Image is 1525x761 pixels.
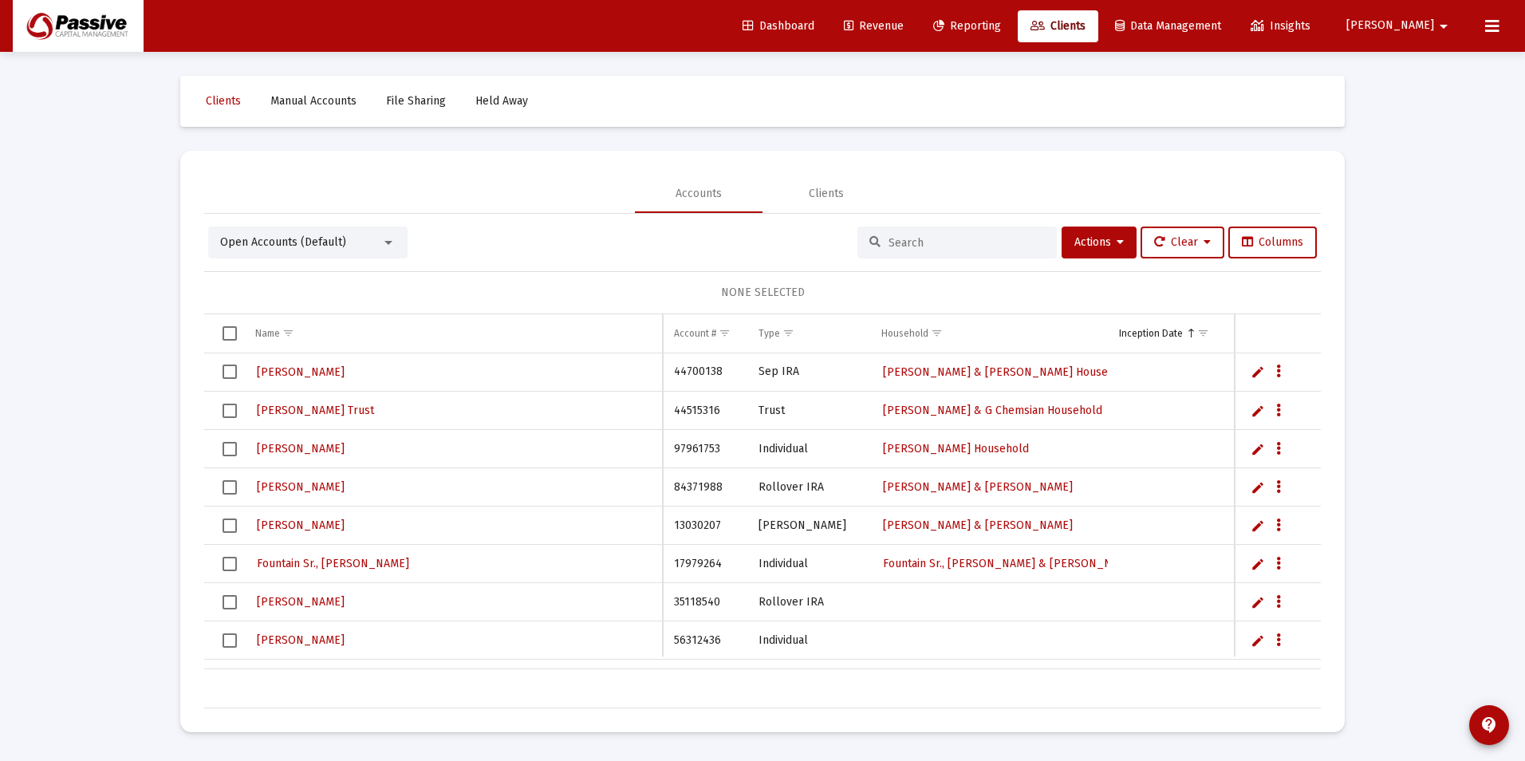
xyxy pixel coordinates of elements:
a: Edit [1251,442,1265,456]
span: [PERSON_NAME] [257,519,345,532]
span: [PERSON_NAME] [257,633,345,647]
span: Show filter options for column 'Type' [782,327,794,339]
a: Clients [1018,10,1098,42]
td: Individual [747,545,869,583]
a: Manual Accounts [258,85,369,117]
span: Clients [1030,19,1086,33]
span: [PERSON_NAME] & [PERSON_NAME] [883,480,1073,494]
a: [PERSON_NAME] [255,590,346,613]
span: [PERSON_NAME] [1346,19,1434,33]
a: Edit [1251,595,1265,609]
a: [PERSON_NAME] [255,629,346,652]
a: Edit [1251,633,1265,648]
a: Dashboard [730,10,827,42]
td: Trust [747,392,869,430]
td: 97961753 [663,430,747,468]
span: Show filter options for column 'Household' [931,327,943,339]
span: Actions [1074,235,1124,249]
td: $0.00 [1229,468,1471,507]
button: [PERSON_NAME] [1327,10,1472,41]
span: Insights [1251,19,1310,33]
button: Columns [1228,227,1317,258]
td: 56312436 [663,621,747,660]
td: Column Account # [663,314,747,353]
a: [PERSON_NAME] Trust [255,399,376,422]
span: Held Away [475,94,528,108]
td: Individual [747,621,869,660]
td: Column Balance [1229,314,1471,353]
td: Sep IRA [747,353,869,392]
span: Fountain Sr., [PERSON_NAME] & [PERSON_NAME] [883,557,1137,570]
td: Column Type [747,314,869,353]
div: Data grid [204,314,1321,708]
a: Clients [193,85,254,117]
div: NONE SELECTED [217,285,1308,301]
div: Select row [223,633,237,648]
mat-icon: contact_support [1480,716,1499,735]
td: 84371988 [663,468,747,507]
a: [PERSON_NAME] Household [881,437,1030,460]
div: Clients [809,186,844,202]
span: Dashboard [743,19,814,33]
div: Inception Date [1119,327,1183,340]
button: Clear [1141,227,1224,258]
span: Fountain Sr., [PERSON_NAME] [257,557,409,570]
span: [PERSON_NAME] Household [883,442,1029,455]
a: Edit [1251,519,1265,533]
td: 13030207 [663,507,747,545]
div: Select row [223,480,237,495]
div: Type [759,327,780,340]
span: Revenue [844,19,904,33]
a: [PERSON_NAME] [255,475,346,499]
td: 53233596 [663,660,747,698]
div: Select row [223,595,237,609]
span: Show filter options for column 'Name' [282,327,294,339]
span: [PERSON_NAME] [257,365,345,379]
td: Column Household [870,314,1108,353]
td: Column Inception Date [1108,314,1229,353]
div: Accounts [676,186,722,202]
div: Select row [223,404,237,418]
div: Name [255,327,280,340]
td: [PERSON_NAME] [747,507,869,545]
td: 44515316 [663,392,747,430]
div: Household [881,327,928,340]
a: Held Away [463,85,541,117]
input: Search [889,236,1045,250]
a: File Sharing [373,85,459,117]
td: $0.00 [1229,621,1471,660]
a: [PERSON_NAME] & [PERSON_NAME] [881,475,1074,499]
a: Edit [1251,480,1265,495]
span: [PERSON_NAME] [257,442,345,455]
a: [PERSON_NAME] [255,361,346,384]
div: Select row [223,557,237,571]
span: Clients [206,94,241,108]
div: Select row [223,519,237,533]
span: Columns [1242,235,1303,249]
span: Reporting [933,19,1001,33]
td: $0.00 [1229,353,1471,392]
td: 17979264 [663,545,747,583]
td: IRA [747,660,869,698]
span: [PERSON_NAME] & [PERSON_NAME] [883,519,1073,532]
td: $0.00 [1229,507,1471,545]
span: Data Management [1115,19,1221,33]
img: Dashboard [25,10,132,42]
a: Edit [1251,557,1265,571]
mat-icon: arrow_drop_down [1434,10,1453,42]
div: Select row [223,365,237,379]
td: Rollover IRA [747,583,869,621]
a: Reporting [920,10,1014,42]
a: [PERSON_NAME] [255,437,346,460]
span: [PERSON_NAME] & G Chemsian Household [883,404,1102,417]
span: Clear [1154,235,1211,249]
a: Edit [1251,365,1265,379]
td: 44700138 [663,353,747,392]
td: Individual [747,430,869,468]
a: [PERSON_NAME] & [PERSON_NAME] [881,514,1074,537]
span: [PERSON_NAME] & [PERSON_NAME] Household [883,365,1131,379]
span: [PERSON_NAME] [257,480,345,494]
td: $0.00 [1229,660,1471,698]
a: Insights [1238,10,1323,42]
a: [PERSON_NAME] [255,514,346,537]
